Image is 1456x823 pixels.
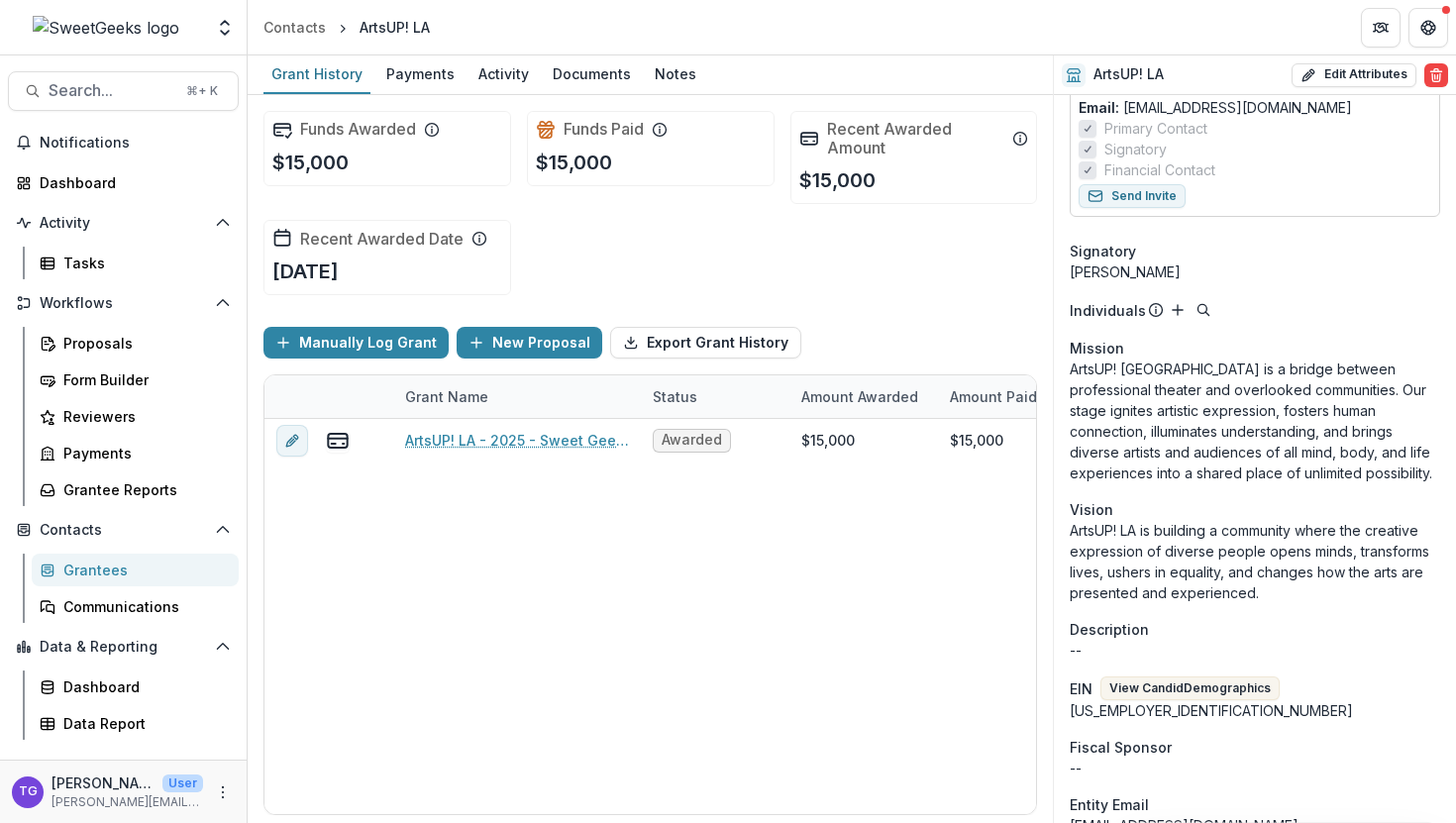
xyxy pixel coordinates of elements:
span: Financial Contact [1104,159,1215,180]
a: Payments [32,437,239,469]
button: Open Activity [8,207,239,239]
p: [PERSON_NAME][EMAIL_ADDRESS][DOMAIN_NAME] [52,793,203,811]
p: ArtsUP! LA is building a community where the creative expression of diverse people opens minds, t... [1070,520,1440,603]
div: [US_EMPLOYER_IDENTIFICATION_NUMBER] [1070,700,1440,721]
a: Contacts [256,13,334,42]
h2: ArtsUP! LA [1093,66,1164,83]
a: Reviewers [32,400,239,433]
div: Grant Name [393,386,500,407]
div: Theresa Gartland [19,785,38,798]
div: Status [641,375,789,418]
p: -- [1070,640,1440,661]
p: [DATE] [272,257,339,286]
div: Amount Awarded [789,386,930,407]
a: Grantee Reports [32,473,239,506]
div: Grant Name [393,375,641,418]
div: Amount Awarded [789,375,938,418]
span: Email: [1079,99,1119,116]
span: Contacts [40,522,207,539]
p: $15,000 [799,165,876,195]
span: Notifications [40,135,231,152]
span: Awarded [662,432,722,449]
span: Activity [40,215,207,232]
span: Description [1070,619,1149,640]
a: Communications [32,590,239,623]
a: Dashboard [8,166,239,199]
div: Dashboard [63,676,223,697]
div: Payments [378,59,463,88]
button: Edit Attributes [1292,63,1416,87]
nav: breadcrumb [256,13,438,42]
a: Form Builder [32,363,239,396]
span: Signatory [1070,241,1136,261]
div: Dashboard [40,172,223,193]
button: More [211,780,235,804]
a: Activity [470,55,537,94]
div: Amount Paid [938,375,1087,418]
div: Grantees [63,560,223,580]
button: View CandidDemographics [1100,676,1280,700]
button: Notifications [8,127,239,158]
p: $15,000 [536,148,612,177]
p: ArtsUP! [GEOGRAPHIC_DATA] is a bridge between professional theater and overlooked communities. Ou... [1070,359,1440,483]
div: [PERSON_NAME] [1070,261,1440,282]
div: ⌘ + K [182,80,222,102]
span: Vision [1070,499,1113,520]
div: -- [1070,758,1440,778]
h2: Funds Paid [564,120,644,139]
div: $15,000 [801,430,855,451]
button: Open Contacts [8,514,239,546]
div: Payments [63,443,223,463]
p: User [162,774,203,792]
h2: Recent Awarded Date [300,230,464,249]
a: Data Report [32,707,239,740]
button: Delete [1424,63,1448,87]
span: Entity Email [1070,794,1149,815]
span: Mission [1070,338,1124,359]
button: Add [1166,298,1190,322]
a: Email: [EMAIL_ADDRESS][DOMAIN_NAME] [1079,97,1352,118]
a: Notes [647,55,704,94]
div: $15,000 [950,430,1003,451]
div: Form Builder [63,369,223,390]
div: Communications [63,596,223,617]
div: Reviewers [63,406,223,427]
a: Payments [378,55,463,94]
button: view-payments [326,429,350,453]
span: Data & Reporting [40,639,207,656]
h2: Recent Awarded Amount [827,120,1005,157]
div: Grantee Reports [63,479,223,500]
p: Amount Paid [950,386,1037,407]
span: Signatory [1104,139,1167,159]
div: Tasks [63,253,223,273]
button: Send Invite [1079,184,1186,208]
a: Grant History [263,55,370,94]
p: $15,000 [272,148,349,177]
div: Notes [647,59,704,88]
img: SweetGeeks logo [33,16,179,40]
span: Workflows [40,295,207,312]
div: Contacts [263,17,326,38]
div: Documents [545,59,639,88]
button: Manually Log Grant [263,327,449,359]
a: Dashboard [32,670,239,703]
a: ArtsUP! LA - 2025 - Sweet Geeks Foundation Grant Application [405,430,629,451]
h2: Funds Awarded [300,120,416,139]
a: Tasks [32,247,239,279]
button: Open Data & Reporting [8,631,239,663]
button: Get Help [1408,8,1448,48]
div: Grant History [263,59,370,88]
a: Documents [545,55,639,94]
p: EIN [1070,678,1092,699]
button: edit [276,425,308,457]
div: Activity [470,59,537,88]
p: [PERSON_NAME] [52,772,155,793]
span: Primary Contact [1104,118,1207,139]
a: Proposals [32,327,239,360]
button: Open Workflows [8,287,239,319]
span: Search... [49,81,174,100]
